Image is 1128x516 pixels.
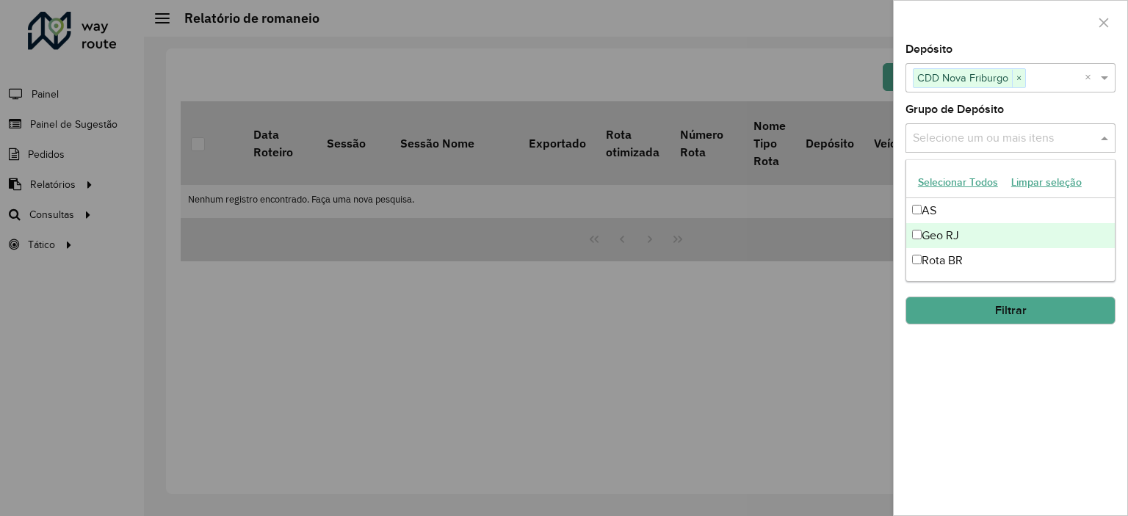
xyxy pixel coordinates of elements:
label: Grupo de Depósito [905,101,1004,118]
span: CDD Nova Friburgo [914,69,1012,87]
button: Selecionar Todos [911,171,1005,194]
label: Depósito [905,40,952,58]
ng-dropdown-panel: Options list [905,159,1116,282]
button: Limpar seleção [1005,171,1088,194]
div: Geo RJ [906,223,1115,248]
button: Filtrar [905,297,1116,324]
div: Rota BR [906,248,1115,273]
span: × [1012,70,1025,87]
div: AS [906,198,1115,223]
span: Clear all [1085,69,1097,87]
